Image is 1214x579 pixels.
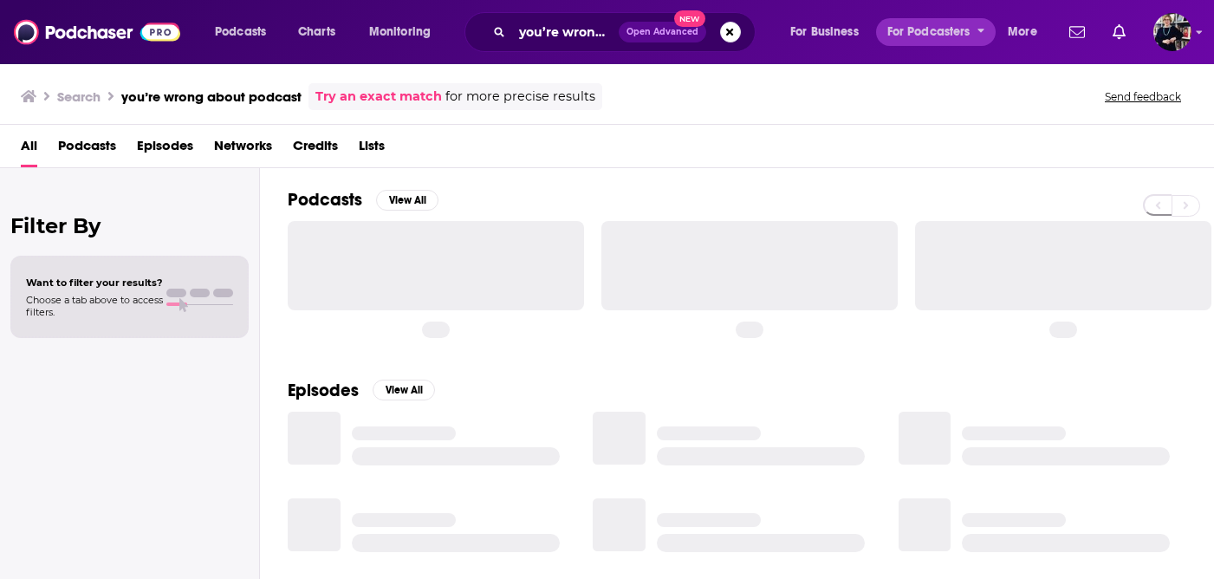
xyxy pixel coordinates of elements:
button: open menu [996,18,1059,46]
button: open menu [357,18,453,46]
span: for more precise results [445,87,595,107]
a: EpisodesView All [288,380,435,401]
span: For Podcasters [887,20,971,44]
span: Want to filter your results? [26,276,163,289]
a: Lists [359,132,385,167]
a: Credits [293,132,338,167]
h3: Search [57,88,101,105]
a: Try an exact match [315,87,442,107]
span: More [1008,20,1037,44]
button: View All [373,380,435,400]
img: Podchaser - Follow, Share and Rate Podcasts [14,16,180,49]
button: View All [376,190,438,211]
div: Search podcasts, credits, & more... [481,12,772,52]
button: open menu [876,18,996,46]
a: Podcasts [58,132,116,167]
a: Charts [287,18,346,46]
button: open menu [778,18,880,46]
button: Open AdvancedNew [619,22,706,42]
span: Charts [298,20,335,44]
span: Open Advanced [626,28,698,36]
a: All [21,132,37,167]
img: User Profile [1153,13,1191,51]
span: New [674,10,705,27]
input: Search podcasts, credits, & more... [512,18,619,46]
h3: you’re wrong about podcast [121,88,302,105]
span: Choose a tab above to access filters. [26,294,163,318]
h2: Filter By [10,213,249,238]
h2: Podcasts [288,189,362,211]
span: For Business [790,20,859,44]
a: Show notifications dropdown [1062,17,1092,47]
a: Networks [214,132,272,167]
a: Episodes [137,132,193,167]
a: PodcastsView All [288,189,438,211]
span: Podcasts [215,20,266,44]
button: Send feedback [1100,89,1186,104]
h2: Episodes [288,380,359,401]
span: Monitoring [369,20,431,44]
button: open menu [203,18,289,46]
span: Logged in as ndewey [1153,13,1191,51]
a: Show notifications dropdown [1106,17,1133,47]
button: Show profile menu [1153,13,1191,51]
